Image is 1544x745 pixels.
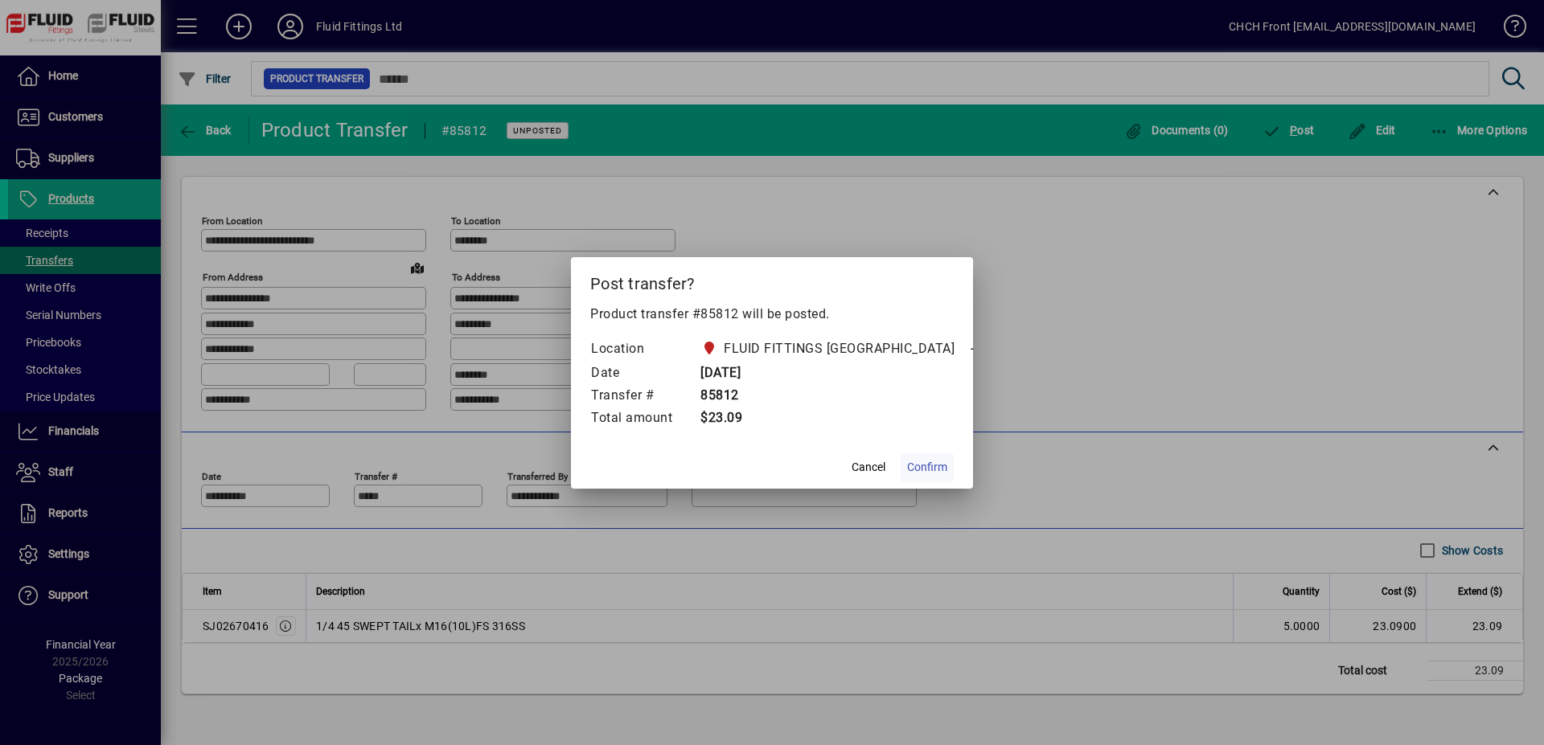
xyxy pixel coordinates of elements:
[852,459,885,476] span: Cancel
[688,362,1179,385] td: [DATE]
[907,459,947,476] span: Confirm
[590,337,688,362] td: Location
[590,407,688,430] td: Total amount
[688,385,1179,407] td: 85812
[590,362,688,385] td: Date
[590,305,954,324] p: Product transfer #85812 will be posted.
[724,339,955,358] span: FLUID FITTINGS [GEOGRAPHIC_DATA]
[688,407,1179,430] td: $23.09
[843,453,894,482] button: Cancel
[901,453,954,482] button: Confirm
[571,257,973,304] h2: Post transfer?
[697,338,961,360] span: FLUID FITTINGS CHRISTCHURCH
[590,385,688,407] td: Transfer #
